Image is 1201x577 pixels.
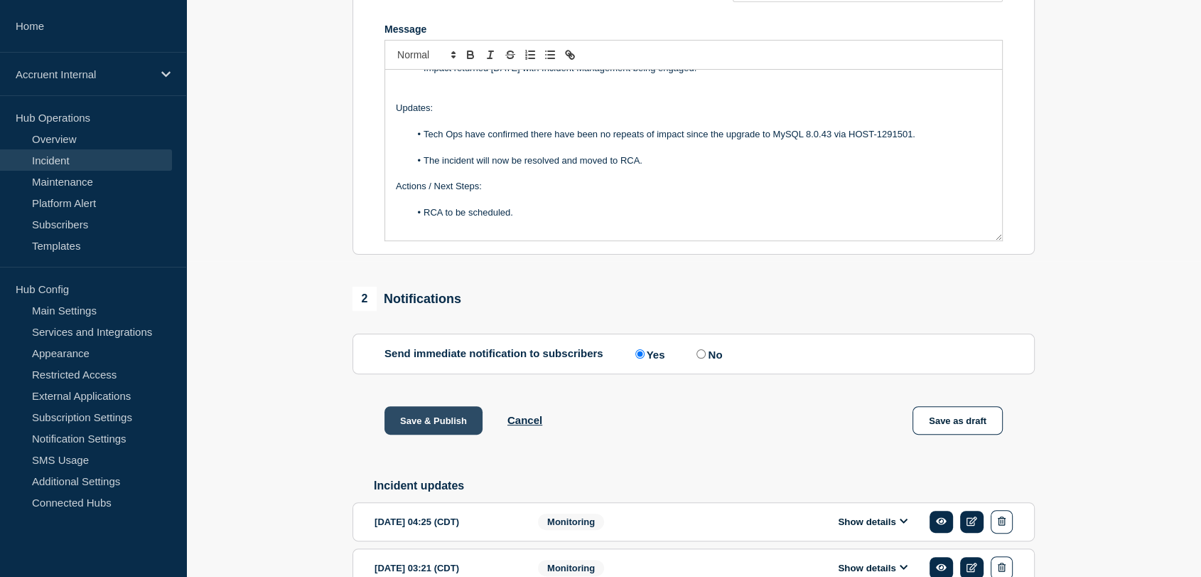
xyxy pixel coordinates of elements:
li: The incident will now be resolved and moved to RCA. [410,154,992,167]
button: Toggle ordered list [520,46,540,63]
button: Toggle bulleted list [540,46,560,63]
p: Accruent Internal [16,68,152,80]
div: Message [384,23,1003,35]
div: [DATE] 04:25 (CDT) [375,510,517,534]
div: Notifications [352,287,461,311]
button: Show details [834,516,912,528]
h2: Incident updates [374,480,1035,492]
button: Toggle strikethrough text [500,46,520,63]
button: Toggle bold text [461,46,480,63]
div: Message [385,70,1002,240]
li: RCA to be scheduled. [410,206,992,219]
input: No [696,349,706,359]
span: Monitoring [538,560,604,576]
label: Yes [632,347,665,361]
button: Save & Publish [384,406,483,435]
span: 2 [352,287,377,311]
span: Font size [391,46,461,63]
li: Tech Ops have confirmed there have been no repeats of impact since the upgrade to MySQL 8.0.43 vi... [410,128,992,141]
button: Toggle link [560,46,580,63]
button: Toggle italic text [480,46,500,63]
p: Actions / Next Steps: [396,180,991,193]
button: Cancel [507,414,542,426]
span: Monitoring [538,514,604,530]
p: Updates: [396,102,991,115]
input: Yes [635,349,645,359]
p: Send immediate notification to subscribers [384,347,603,361]
div: Send immediate notification to subscribers [384,347,1003,361]
label: No [693,347,722,361]
button: Save as draft [912,406,1003,435]
button: Show details [834,562,912,574]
